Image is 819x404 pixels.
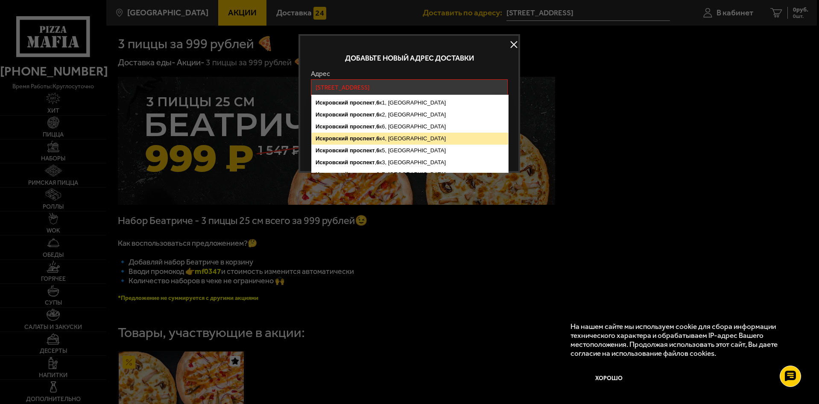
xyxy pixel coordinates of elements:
[350,111,375,118] ymaps: проспект
[350,147,375,154] ymaps: проспект
[312,169,508,180] ymaps: , к7, [GEOGRAPHIC_DATA]
[312,145,508,157] ymaps: , к5, [GEOGRAPHIC_DATA]
[350,99,375,106] ymaps: проспект
[316,99,348,106] ymaps: Искровский
[377,147,380,154] ymaps: 6
[316,123,348,130] ymaps: Искровский
[350,171,375,177] ymaps: проспект
[377,123,380,130] ymaps: 6
[377,99,380,106] ymaps: 6
[311,70,508,77] label: Адрес
[312,109,508,121] ymaps: , к2, [GEOGRAPHIC_DATA]
[377,135,380,142] ymaps: 6
[377,111,380,118] ymaps: 6
[311,110,370,116] label: Квартира
[311,98,508,103] p: Корректный формат: город, улица, дом
[312,121,508,133] ymaps: , к6, [GEOGRAPHIC_DATA]
[350,159,375,166] ymaps: проспект
[316,171,348,177] ymaps: Искровский
[312,157,508,169] ymaps: , к3, [GEOGRAPHIC_DATA]
[312,97,508,109] ymaps: , к1, [GEOGRAPHIC_DATA]
[316,159,348,166] ymaps: Искровский
[377,159,380,166] ymaps: 6
[316,147,348,154] ymaps: Искровский
[316,111,348,118] ymaps: Искровский
[350,123,375,130] ymaps: проспект
[570,366,647,392] button: Хорошо
[311,55,508,62] p: Добавьте новый адрес доставки
[570,322,794,357] p: На нашем сайте мы используем cookie для сбора информации технического характера и обрабатываем IP...
[312,133,508,145] ymaps: , к4, [GEOGRAPHIC_DATA]
[377,171,380,177] ymaps: 6
[316,135,348,142] ymaps: Искровский
[350,135,375,142] ymaps: проспект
